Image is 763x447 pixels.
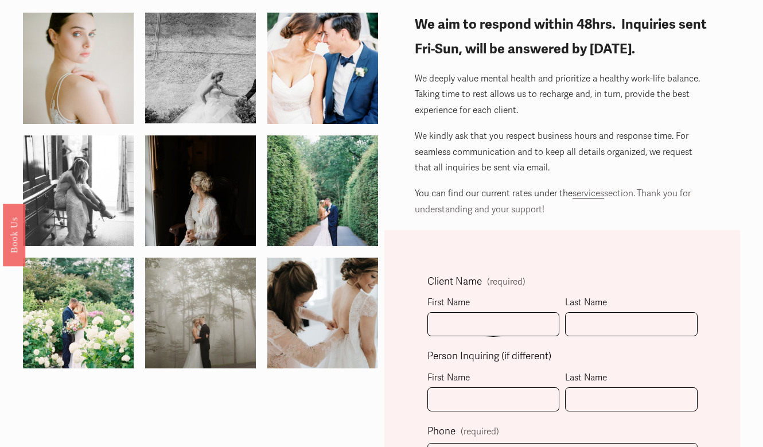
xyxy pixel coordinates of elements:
img: ASW-178.jpg [240,258,406,368]
div: Last Name [565,370,697,387]
img: 14241554_1259623257382057_8150699157505122959_o.jpg [267,117,378,264]
img: 543JohnSaraWedding4.16.16.jpg [118,13,284,123]
img: 14231398_1259601320717584_5710543027062833933_o.jpg [23,117,134,264]
p: We kindly ask that you respect business hours and response time. For seamless communication and t... [415,129,710,176]
strong: We aim to respond within 48hrs. Inquiries sent Fri-Sun, will be answered by [DATE]. [415,16,710,57]
span: Phone [427,423,456,441]
img: a&b-122.jpg [118,135,283,246]
span: (required) [461,427,499,436]
p: We deeply value mental health and prioritize a healthy work-life balance. Taking time to rest all... [415,71,710,119]
a: services [573,188,604,199]
img: 14305484_1259623107382072_1992716122685880553_o.jpg [23,239,134,386]
p: You can find our current rates under the [415,186,710,217]
div: Last Name [565,295,697,312]
a: Book Us [3,203,25,266]
div: First Name [427,370,559,387]
div: First Name [427,295,559,312]
span: Client Name [427,273,482,291]
span: Person Inquiring (if different) [427,348,551,366]
span: section. Thank you for understanding and your support! [415,188,693,215]
img: a&b-249.jpg [118,258,283,368]
span: (required) [487,278,525,286]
